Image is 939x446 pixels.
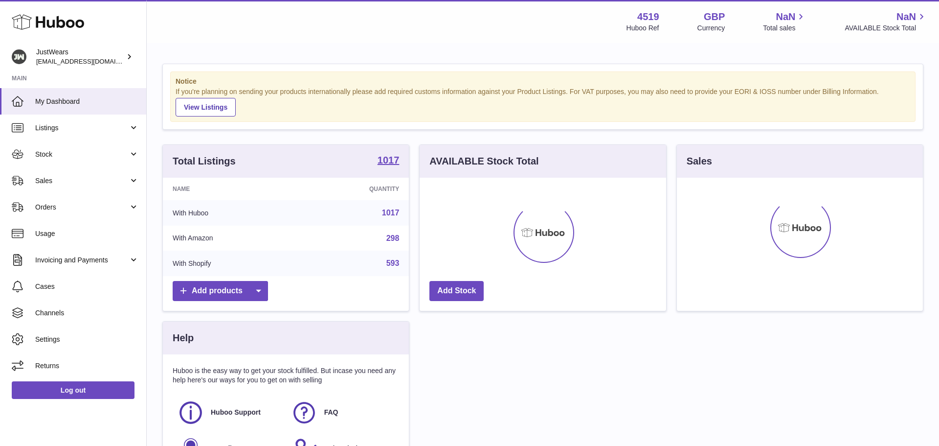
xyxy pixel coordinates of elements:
div: Currency [697,23,725,33]
a: Add Stock [429,281,484,301]
h3: Sales [687,155,712,168]
a: Log out [12,381,134,399]
span: Settings [35,335,139,344]
span: Listings [35,123,129,133]
a: Add products [173,281,268,301]
a: View Listings [176,98,236,117]
a: FAQ [291,399,395,426]
td: With Amazon [163,226,297,251]
span: AVAILABLE Stock Total [845,23,927,33]
span: Sales [35,176,129,186]
a: 1017 [378,155,400,167]
h3: AVAILABLE Stock Total [429,155,538,168]
th: Name [163,178,297,200]
a: NaN Total sales [763,10,806,33]
td: With Shopify [163,251,297,276]
span: Huboo Support [211,408,261,417]
div: If you're planning on sending your products internationally please add required customs informati... [176,87,910,117]
span: My Dashboard [35,97,139,106]
a: NaN AVAILABLE Stock Total [845,10,927,33]
strong: 4519 [637,10,659,23]
span: Usage [35,229,139,238]
span: Orders [35,203,129,212]
a: 298 [386,234,400,242]
span: Invoicing and Payments [35,256,129,265]
span: NaN [896,10,916,23]
a: 1017 [382,209,400,217]
span: Returns [35,361,139,371]
a: 593 [386,259,400,267]
h3: Total Listings [173,155,236,168]
div: Huboo Ref [626,23,659,33]
img: internalAdmin-4519@internal.huboo.com [12,49,26,64]
span: NaN [776,10,795,23]
span: FAQ [324,408,338,417]
span: Stock [35,150,129,159]
h3: Help [173,331,194,345]
strong: 1017 [378,155,400,165]
strong: Notice [176,77,910,86]
div: JustWears [36,47,124,66]
th: Quantity [297,178,409,200]
p: Huboo is the easy way to get your stock fulfilled. But incase you need any help here's our ways f... [173,366,399,385]
span: Channels [35,308,139,318]
span: Cases [35,282,139,291]
td: With Huboo [163,200,297,226]
strong: GBP [704,10,725,23]
span: Total sales [763,23,806,33]
a: Huboo Support [178,399,281,426]
span: [EMAIL_ADDRESS][DOMAIN_NAME] [36,57,144,65]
